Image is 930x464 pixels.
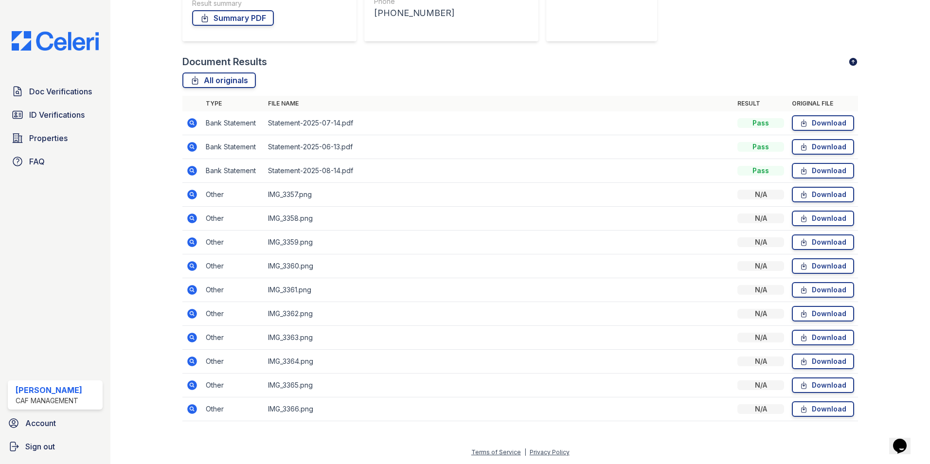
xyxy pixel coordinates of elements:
a: Download [792,377,854,393]
td: IMG_3366.png [264,397,733,421]
a: Download [792,115,854,131]
a: Summary PDF [192,10,274,26]
div: N/A [737,190,784,199]
a: Download [792,282,854,298]
a: Download [792,330,854,345]
span: ID Verifications [29,109,85,121]
th: Result [733,96,788,111]
a: Download [792,211,854,226]
span: Doc Verifications [29,86,92,97]
a: Account [4,413,107,433]
div: Pass [737,118,784,128]
div: N/A [737,214,784,223]
a: Download [792,163,854,178]
td: Statement-2025-06-13.pdf [264,135,733,159]
a: Sign out [4,437,107,456]
a: Download [792,306,854,321]
td: Other [202,207,264,231]
a: Download [792,234,854,250]
td: IMG_3362.png [264,302,733,326]
div: N/A [737,261,784,271]
td: Other [202,254,264,278]
th: Type [202,96,264,111]
td: Other [202,374,264,397]
td: Other [202,350,264,374]
td: Bank Statement [202,159,264,183]
div: | [524,448,526,456]
td: Bank Statement [202,111,264,135]
span: FAQ [29,156,45,167]
div: CAF Management [16,396,82,406]
div: Document Results [182,55,267,69]
div: N/A [737,309,784,319]
a: ID Verifications [8,105,103,125]
td: IMG_3363.png [264,326,733,350]
th: File name [264,96,733,111]
div: N/A [737,333,784,342]
td: Other [202,231,264,254]
td: Other [202,278,264,302]
td: IMG_3364.png [264,350,733,374]
a: Download [792,401,854,417]
td: IMG_3357.png [264,183,733,207]
span: Account [25,417,56,429]
td: Other [202,397,264,421]
td: IMG_3365.png [264,374,733,397]
a: Download [792,187,854,202]
img: CE_Logo_Blue-a8612792a0a2168367f1c8372b55b34899dd931a85d93a1a3d3e32e68fde9ad4.png [4,31,107,51]
a: Properties [8,128,103,148]
span: Properties [29,132,68,144]
div: N/A [737,357,784,366]
td: Other [202,183,264,207]
div: N/A [737,380,784,390]
span: Sign out [25,441,55,452]
a: Download [792,258,854,274]
div: [PERSON_NAME] [16,384,82,396]
div: [PHONE_NUMBER] [374,6,529,20]
td: Statement-2025-08-14.pdf [264,159,733,183]
a: All originals [182,72,256,88]
div: N/A [737,404,784,414]
div: N/A [737,285,784,295]
a: Download [792,139,854,155]
th: Original file [788,96,858,111]
a: Download [792,354,854,369]
td: Other [202,326,264,350]
a: FAQ [8,152,103,171]
a: Terms of Service [471,448,521,456]
iframe: chat widget [889,425,920,454]
td: Statement-2025-07-14.pdf [264,111,733,135]
div: N/A [737,237,784,247]
td: IMG_3358.png [264,207,733,231]
td: IMG_3360.png [264,254,733,278]
td: IMG_3359.png [264,231,733,254]
td: Bank Statement [202,135,264,159]
a: Privacy Policy [530,448,570,456]
div: Pass [737,166,784,176]
a: Doc Verifications [8,82,103,101]
div: Pass [737,142,784,152]
td: Other [202,302,264,326]
td: IMG_3361.png [264,278,733,302]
